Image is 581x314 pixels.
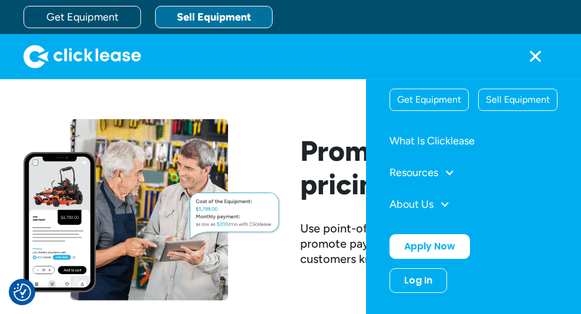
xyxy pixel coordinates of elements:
div: menu [513,34,558,79]
a: What Is Clicklease [389,130,558,152]
div: About Us [389,193,558,215]
a: Get Equipment [23,6,141,28]
div: Log In [404,275,432,286]
div: About Us [389,199,434,210]
a: home [23,45,141,68]
img: Clicklease logo [23,45,141,68]
a: Sell Equipment [155,6,273,28]
div: Resources [389,167,438,178]
div: Sell Equipment [479,89,557,110]
div: Get Equipment [390,89,468,110]
button: Consent Preferences [14,283,31,301]
a: Apply Now [389,234,470,259]
div: Resources [389,161,558,184]
img: Revisit consent button [14,283,31,301]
